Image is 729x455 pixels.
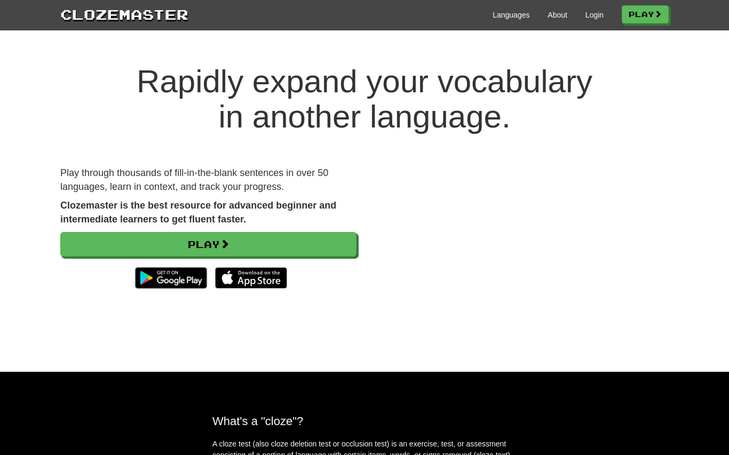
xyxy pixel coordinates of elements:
img: Get it on Google Play [130,262,212,294]
a: Languages [493,10,529,20]
img: Download_on_the_App_Store_Badge_US-UK_135x40-25178aeef6eb6b83b96f5f2d004eda3bffbb37122de64afbaef7... [215,267,287,289]
h2: What's a "cloze"? [212,414,517,428]
p: Play through thousands of fill-in-the-blank sentences in over 50 languages, learn in context, and... [60,166,356,194]
strong: Clozemaster is the best resource for advanced beginner and intermediate learners to get fluent fa... [60,200,336,225]
a: About [548,10,567,20]
a: Play [622,5,669,23]
a: Login [585,10,604,20]
a: Clozemaster [60,4,188,24]
a: Play [60,232,356,257]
